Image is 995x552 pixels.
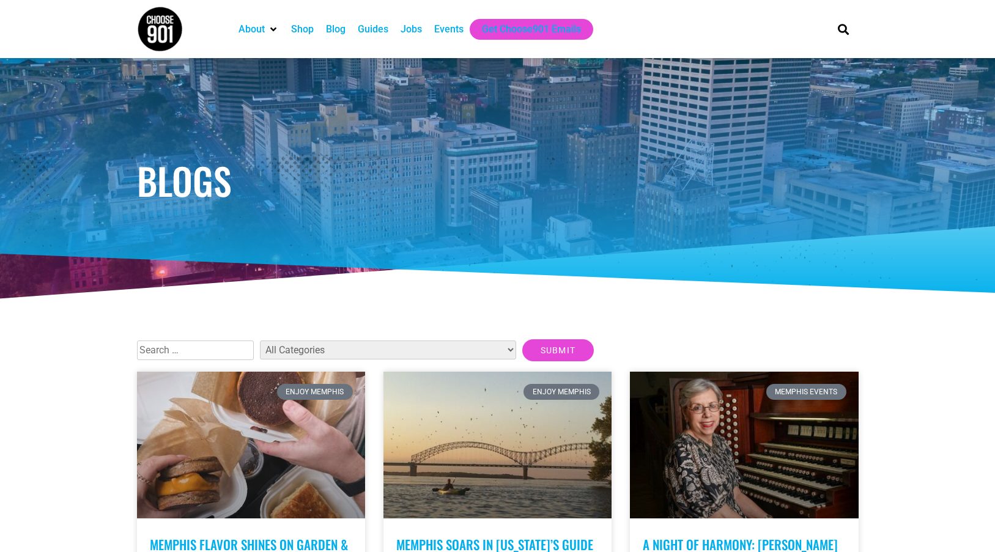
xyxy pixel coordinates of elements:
[326,22,346,37] a: Blog
[277,384,353,400] div: Enjoy Memphis
[383,372,612,518] a: A person kayaking on the Memphis river at sunset with a large arched bridge in the background and...
[401,22,422,37] a: Jobs
[522,339,594,361] input: Submit
[482,22,581,37] a: Get Choose901 Emails
[291,22,314,37] a: Shop
[232,19,285,40] div: About
[523,384,599,400] div: Enjoy Memphis
[137,340,254,360] input: Search …
[434,22,464,37] a: Events
[232,19,817,40] nav: Main nav
[833,19,853,39] div: Search
[239,22,265,37] a: About
[137,372,365,518] a: Two people hold breakfast sandwiches with melted cheese in takeout containers from Kinfolk Memphi...
[766,384,846,400] div: Memphis Events
[137,162,859,199] h1: Blogs
[358,22,388,37] a: Guides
